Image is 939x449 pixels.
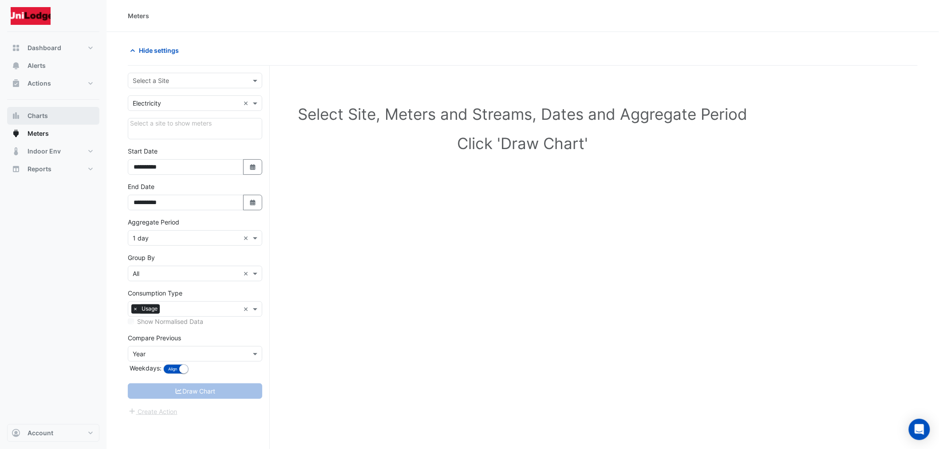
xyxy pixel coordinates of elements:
app-escalated-ticket-create-button: Please correct errors first [128,407,178,414]
app-icon: Reports [12,165,20,173]
label: Start Date [128,146,158,156]
span: Clear [243,98,251,108]
button: Actions [7,75,99,92]
div: Open Intercom Messenger [909,419,930,440]
span: Clear [243,304,251,314]
span: Charts [28,111,48,120]
span: Indoor Env [28,147,61,156]
app-icon: Charts [12,111,20,120]
app-icon: Indoor Env [12,147,20,156]
label: Compare Previous [128,333,181,343]
span: Meters [28,129,49,138]
fa-icon: Select Date [249,163,257,171]
button: Dashboard [7,39,99,57]
div: Click Update or Cancel in Details panel [128,118,262,139]
div: Meters [128,11,149,20]
div: Select meters or streams to enable normalisation [128,317,262,326]
app-icon: Actions [12,79,20,88]
label: Consumption Type [128,288,182,298]
app-icon: Alerts [12,61,20,70]
span: Account [28,429,53,437]
span: Reports [28,165,51,173]
span: Clear [243,233,251,243]
label: Weekdays: [128,363,162,373]
span: Hide settings [139,46,179,55]
label: Group By [128,253,155,262]
app-icon: Meters [12,129,20,138]
button: Charts [7,107,99,125]
button: Alerts [7,57,99,75]
app-icon: Dashboard [12,43,20,52]
img: Company Logo [11,7,51,25]
h1: Select Site, Meters and Streams, Dates and Aggregate Period [142,105,903,123]
span: Clear [243,269,251,278]
span: Actions [28,79,51,88]
button: Reports [7,160,99,178]
span: × [131,304,139,313]
h1: Click 'Draw Chart' [142,134,903,153]
button: Meters [7,125,99,142]
button: Account [7,424,99,442]
fa-icon: Select Date [249,199,257,206]
label: End Date [128,182,154,191]
span: Alerts [28,61,46,70]
span: Usage [139,304,160,313]
span: Dashboard [28,43,61,52]
button: Indoor Env [7,142,99,160]
button: Hide settings [128,43,185,58]
label: Show Normalised Data [137,317,203,326]
label: Aggregate Period [128,217,179,227]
